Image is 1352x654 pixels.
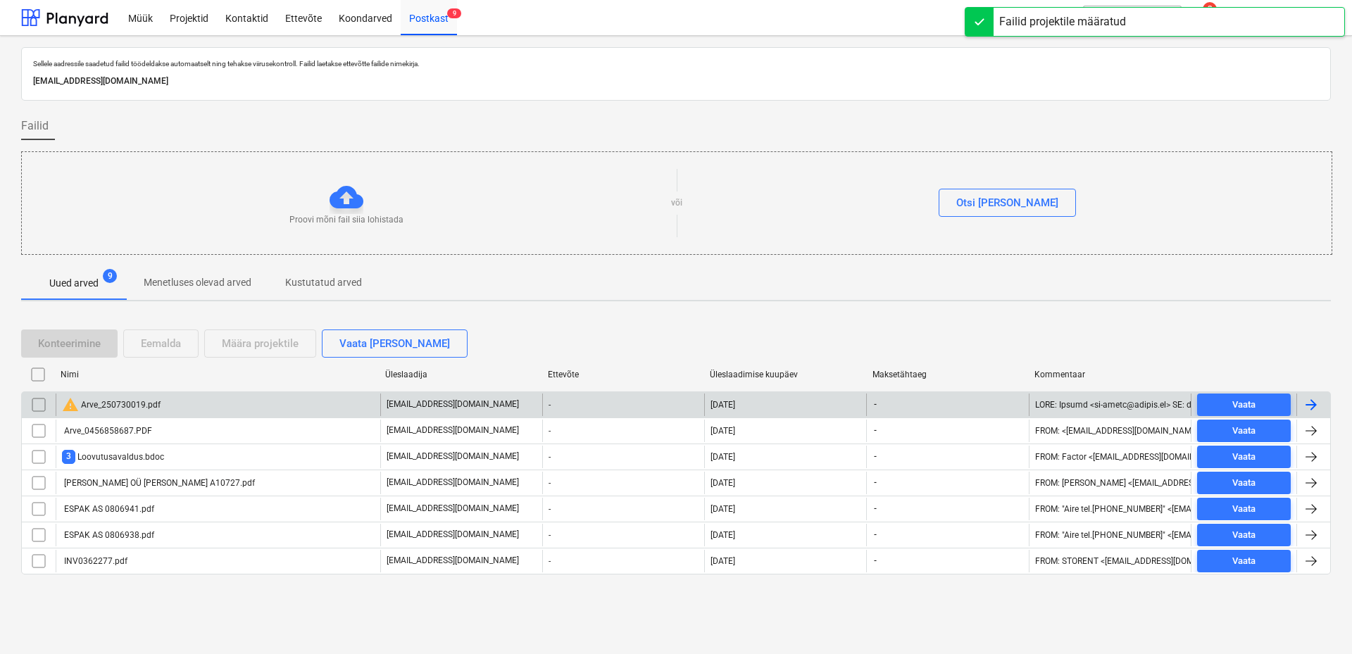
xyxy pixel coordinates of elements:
[1197,446,1291,468] button: Vaata
[62,504,154,514] div: ESPAK AS 0806941.pdf
[872,451,878,463] span: -
[49,276,99,291] p: Uued arved
[872,529,878,541] span: -
[62,556,127,566] div: INV0362277.pdf
[322,329,468,358] button: Vaata [PERSON_NAME]
[1197,524,1291,546] button: Vaata
[542,498,704,520] div: -
[1197,472,1291,494] button: Vaata
[33,74,1319,89] p: [EMAIL_ADDRESS][DOMAIN_NAME]
[872,398,878,410] span: -
[289,214,403,226] p: Proovi mõni fail siia lohistada
[387,477,519,489] p: [EMAIL_ADDRESS][DOMAIN_NAME]
[542,472,704,494] div: -
[956,194,1058,212] div: Otsi [PERSON_NAME]
[1197,498,1291,520] button: Vaata
[1232,423,1256,439] div: Vaata
[1232,449,1256,465] div: Vaata
[385,370,537,379] div: Üleslaadija
[711,426,735,436] div: [DATE]
[999,13,1126,30] div: Failid projektile määratud
[387,555,519,567] p: [EMAIL_ADDRESS][DOMAIN_NAME]
[285,275,362,290] p: Kustutatud arved
[710,370,861,379] div: Üleslaadimise kuupäev
[872,503,878,515] span: -
[62,426,152,436] div: Arve_0456858687.PDF
[711,478,735,488] div: [DATE]
[542,420,704,442] div: -
[1197,420,1291,442] button: Vaata
[542,550,704,572] div: -
[711,400,735,410] div: [DATE]
[21,151,1332,255] div: Proovi mõni fail siia lohistadavõiOtsi [PERSON_NAME]
[1197,550,1291,572] button: Vaata
[542,524,704,546] div: -
[542,446,704,468] div: -
[939,189,1076,217] button: Otsi [PERSON_NAME]
[1197,394,1291,416] button: Vaata
[387,451,519,463] p: [EMAIL_ADDRESS][DOMAIN_NAME]
[1232,475,1256,491] div: Vaata
[62,396,161,413] div: Arve_250730019.pdf
[872,370,1024,379] div: Maksetähtaeg
[387,425,519,436] p: [EMAIL_ADDRESS][DOMAIN_NAME]
[387,503,519,515] p: [EMAIL_ADDRESS][DOMAIN_NAME]
[21,118,49,134] span: Failid
[1034,370,1186,379] div: Kommentaar
[711,556,735,566] div: [DATE]
[339,334,450,353] div: Vaata [PERSON_NAME]
[33,59,1319,68] p: Sellele aadressile saadetud failid töödeldakse automaatselt ning tehakse viirusekontroll. Failid ...
[62,396,79,413] span: warning
[711,504,735,514] div: [DATE]
[711,452,735,462] div: [DATE]
[1282,586,1352,654] iframe: Chat Widget
[671,197,682,209] p: või
[61,370,374,379] div: Nimi
[872,477,878,489] span: -
[711,530,735,540] div: [DATE]
[144,275,251,290] p: Menetluses olevad arved
[103,269,117,283] span: 9
[62,478,255,488] div: [PERSON_NAME] OÜ [PERSON_NAME] A10727.pdf
[387,398,519,410] p: [EMAIL_ADDRESS][DOMAIN_NAME]
[1232,553,1256,570] div: Vaata
[548,370,699,379] div: Ettevõte
[542,394,704,416] div: -
[62,530,154,540] div: ESPAK AS 0806938.pdf
[1232,397,1256,413] div: Vaata
[872,555,878,567] span: -
[1232,501,1256,517] div: Vaata
[387,529,519,541] p: [EMAIL_ADDRESS][DOMAIN_NAME]
[447,8,461,18] span: 9
[872,425,878,436] span: -
[62,450,164,463] div: Loovutusavaldus.bdoc
[1232,527,1256,543] div: Vaata
[62,450,75,463] span: 3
